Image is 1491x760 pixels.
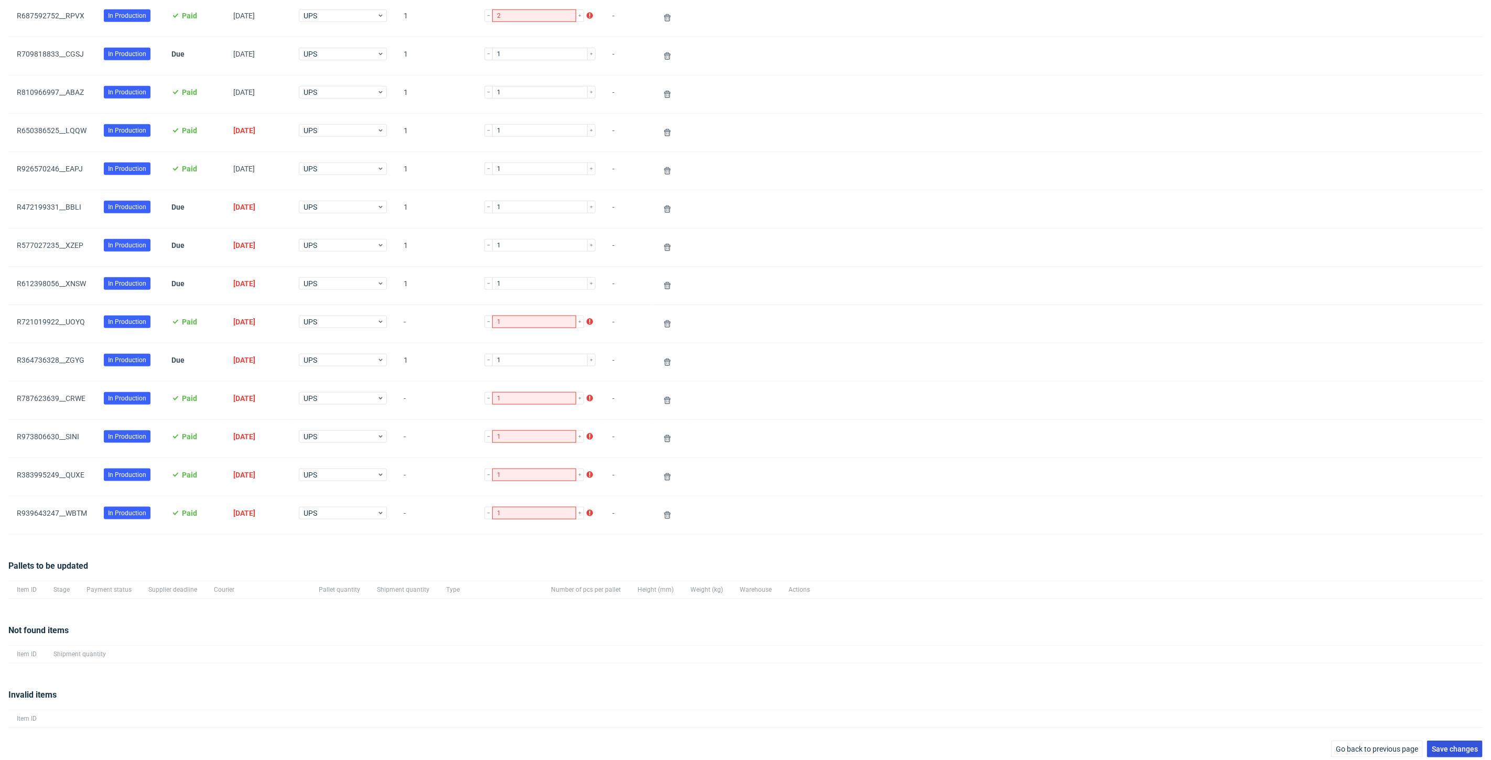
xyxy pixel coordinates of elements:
span: [DATE] [233,394,255,403]
span: Paid [182,394,197,403]
span: UPS [304,355,377,365]
span: - [612,88,644,101]
span: 1 [404,203,468,215]
a: R926570246__EAPJ [17,165,83,173]
span: - [612,279,644,292]
span: Pallet quantity [319,585,360,594]
span: Actions [788,585,810,594]
span: 1 [404,126,468,139]
div: Invalid items [8,689,1483,710]
span: Paid [182,88,197,96]
span: 1 [404,356,468,368]
span: - [612,126,644,139]
span: Paid [182,126,197,135]
span: [DATE] [233,471,255,479]
span: Shipment quantity [53,650,106,659]
span: [DATE] [233,50,255,58]
span: UPS [304,393,377,404]
span: Paid [182,318,197,326]
span: [DATE] [233,241,255,249]
span: Due [171,50,185,58]
a: R612398056__XNSW [17,279,86,288]
a: R650386525__LQQW [17,126,87,135]
span: In Production [108,164,146,173]
span: - [612,50,644,62]
span: [DATE] [233,356,255,364]
span: In Production [108,241,146,250]
span: In Production [108,126,146,135]
span: Height (mm) [638,585,674,594]
span: [DATE] [233,509,255,517]
span: Paid [182,509,197,517]
span: UPS [304,317,377,327]
span: UPS [304,470,377,480]
span: Warehouse [740,585,772,594]
span: Paid [182,471,197,479]
span: In Production [108,202,146,212]
a: R472199331__BBLI [17,203,81,211]
span: UPS [304,125,377,136]
span: In Production [108,508,146,518]
span: UPS [304,508,377,518]
span: UPS [304,431,377,442]
a: R687592752__RPVX [17,12,84,20]
span: Due [171,279,185,288]
span: Payment status [87,585,132,594]
a: R364736328__ZGYG [17,356,84,364]
span: [DATE] [233,203,255,211]
span: 1 [404,12,468,24]
span: [DATE] [233,279,255,288]
span: Weight (kg) [690,585,723,594]
span: Number of pcs per pallet [551,585,621,594]
span: 1 [404,241,468,254]
span: - [612,394,644,407]
span: Type [446,585,534,594]
span: [DATE] [233,432,255,441]
span: 1 [404,88,468,101]
span: - [612,356,644,368]
span: UPS [304,49,377,59]
span: UPS [304,87,377,97]
span: - [404,318,468,330]
span: Paid [182,165,197,173]
span: In Production [108,49,146,59]
span: Stage [53,585,70,594]
span: - [612,432,644,445]
span: Due [171,356,185,364]
span: [DATE] [233,318,255,326]
button: Go back to previous page [1331,741,1423,757]
span: UPS [304,10,377,21]
span: UPS [304,278,377,289]
span: UPS [304,240,377,251]
span: In Production [108,470,146,480]
span: Paid [182,12,197,20]
span: [DATE] [233,126,255,135]
span: Save changes [1432,745,1478,753]
span: Due [171,241,185,249]
span: [DATE] [233,12,255,20]
span: In Production [108,88,146,97]
span: - [612,203,644,215]
span: Paid [182,432,197,441]
a: R721019922__UOYQ [17,318,85,326]
span: 1 [404,279,468,292]
span: In Production [108,11,146,20]
span: In Production [108,317,146,327]
span: - [404,471,468,483]
span: 1 [404,165,468,177]
span: Item ID [17,714,37,723]
span: - [404,432,468,445]
span: - [404,509,468,522]
span: Item ID [17,585,37,594]
a: R383995249__QUXE [17,471,84,479]
span: [DATE] [233,165,255,173]
span: - [612,241,644,254]
span: In Production [108,279,146,288]
button: Save changes [1427,741,1483,757]
a: R787623639__CRWE [17,394,85,403]
span: 1 [404,50,468,62]
span: In Production [108,394,146,403]
a: R973806630__SINI [17,432,79,441]
span: - [612,509,644,522]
